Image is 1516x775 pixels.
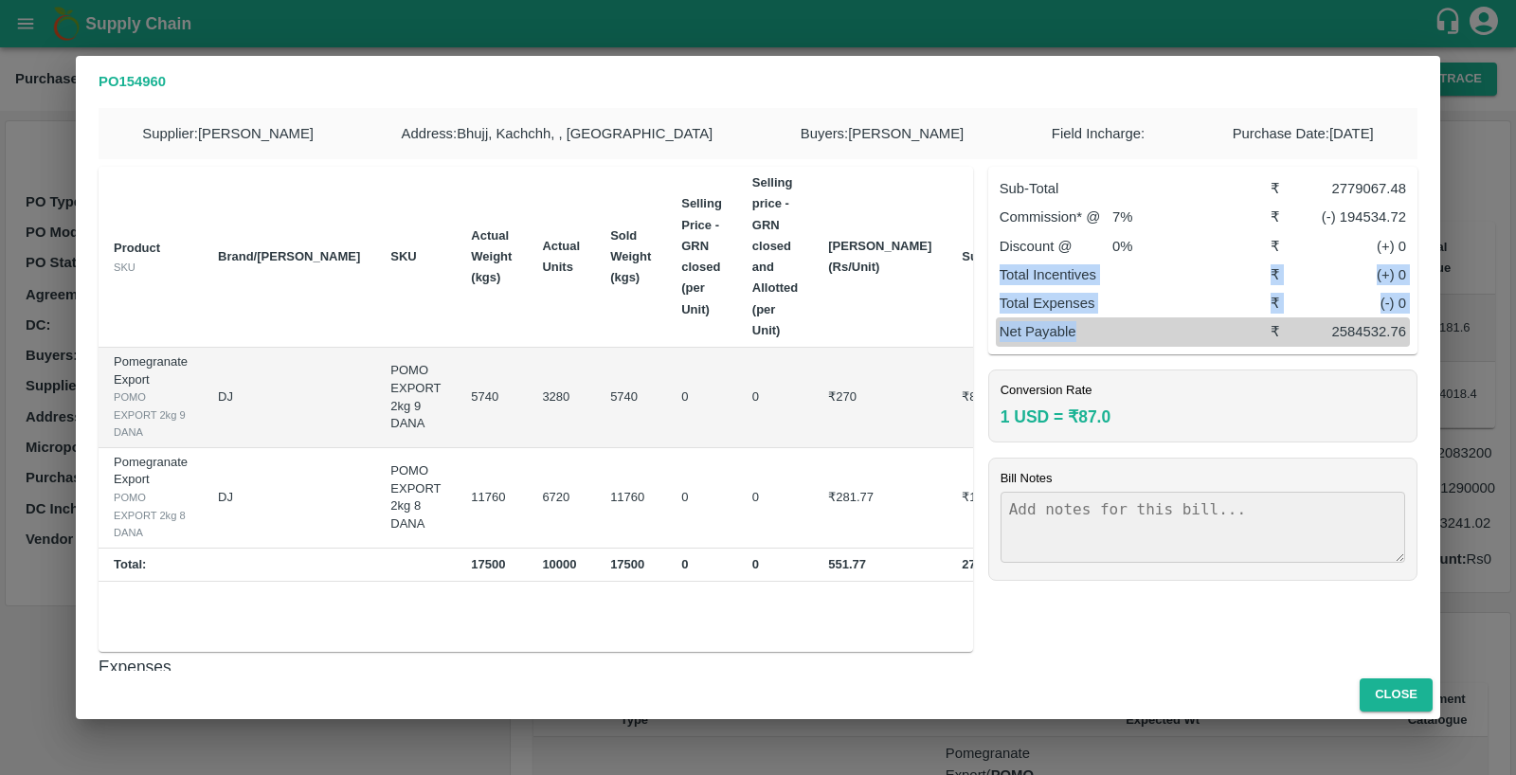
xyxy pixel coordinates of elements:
[99,348,203,448] td: Pomegranate Export
[542,239,580,274] b: Actual Units
[947,448,1050,549] td: ₹1893465.84
[1360,678,1433,712] button: Close
[1271,293,1305,314] div: ₹
[456,348,527,448] td: 5740
[527,348,595,448] td: 3280
[1271,178,1305,199] div: ₹
[1112,207,1225,227] p: 7 %
[357,108,756,159] div: Address : Bhujj, Kachchh, , [GEOGRAPHIC_DATA]
[962,249,1017,263] b: Sub Total
[947,348,1050,448] td: ₹885601.64
[1271,321,1305,342] div: ₹
[1305,264,1406,285] div: (+) 0
[203,348,375,448] td: DJ
[737,448,813,549] td: 0
[99,654,973,680] h6: Expenses
[1001,470,1405,488] p: Bill Notes
[99,448,203,549] td: Pomegranate Export
[813,348,947,448] td: ₹270
[757,108,1008,159] div: Buyers : [PERSON_NAME]
[218,249,360,263] b: Brand/[PERSON_NAME]
[813,448,947,549] td: ₹281.77
[1000,207,1112,227] p: Commission* @
[681,196,722,315] b: Selling Price - GRN closed (per Unit)
[752,557,759,571] b: 0
[1271,236,1305,257] div: ₹
[1305,321,1406,342] div: 2584532.76
[1000,236,1112,257] p: Discount @
[1271,207,1305,227] div: ₹
[610,228,651,285] b: Sold Weight (kgs)
[1001,404,1405,430] h6: 1 USD = ₹ 87.0
[375,348,456,448] td: POMO EXPORT 2kg 9 DANA
[456,448,527,549] td: 11760
[1000,321,1271,342] p: Net Payable
[666,348,737,448] td: 0
[114,489,188,541] div: POMO EXPORT 2kg 8 DANA
[1000,264,1271,285] p: Total Incentives
[737,348,813,448] td: 0
[681,557,688,571] b: 0
[527,448,595,549] td: 6720
[390,249,416,263] b: SKU
[1001,382,1405,400] p: Conversion Rate
[1305,236,1406,257] div: (+) 0
[1000,178,1271,199] p: Sub-Total
[1305,293,1406,314] div: (-) 0
[1305,207,1406,227] div: (-) 194534.72
[114,388,188,441] div: POMO EXPORT 2kg 9 DANA
[595,348,666,448] td: 5740
[1008,108,1189,159] div: Field Incharge :
[1305,178,1406,199] div: 2779067.48
[114,557,146,571] b: Total:
[1188,108,1417,159] div: Purchase Date : [DATE]
[595,448,666,549] td: 11760
[666,448,737,549] td: 0
[471,557,505,571] b: 17500
[1000,293,1271,314] p: Total Expenses
[828,557,866,571] b: 551.77
[114,259,188,276] div: SKU
[99,74,166,89] b: PO 154960
[962,557,1027,571] b: 2779067.48
[114,241,160,255] b: Product
[610,557,644,571] b: 17500
[471,228,512,285] b: Actual Weight (kgs)
[99,108,357,159] div: Supplier : [PERSON_NAME]
[542,557,576,571] b: 10000
[752,175,798,337] b: Selling price - GRN closed and Allotted (per Unit)
[1112,236,1202,257] p: 0 %
[203,448,375,549] td: DJ
[375,448,456,549] td: POMO EXPORT 2kg 8 DANA
[828,239,931,274] b: [PERSON_NAME] (Rs/Unit)
[1271,264,1305,285] div: ₹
